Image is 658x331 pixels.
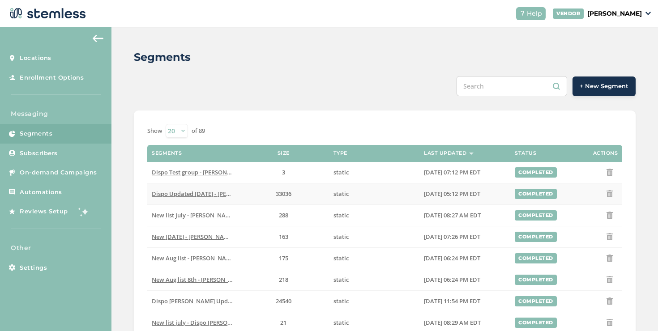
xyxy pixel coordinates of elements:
span: static [333,297,349,305]
div: completed [515,296,557,306]
label: 07/17/2025 07:26 PM EDT [424,233,506,241]
label: New Aug list 8th - Dispo Hazel Park [152,276,234,284]
input: Search [457,76,567,96]
span: [DATE] 07:12 PM EDT [424,168,480,176]
label: 07/02/2025 05:12 PM EDT [424,190,506,198]
iframe: Chat Widget [613,288,658,331]
span: 175 [279,254,288,262]
img: logo-dark-0685b13c.svg [7,4,86,22]
div: completed [515,210,557,221]
div: completed [515,253,557,263]
label: 08/07/2025 06:24 PM EDT [424,276,506,284]
label: static [333,297,415,305]
span: [DATE] 06:24 PM EDT [424,254,480,262]
span: Dispo Updated [DATE] - [PERSON_NAME][GEOGRAPHIC_DATA] [152,190,322,198]
span: 21 [280,318,286,327]
span: [DATE] 08:29 AM EDT [424,318,481,327]
span: static [333,233,349,241]
label: New July 17th - Dispo Hazel Park [152,233,234,241]
span: [DATE] 05:12 PM EDT [424,190,480,198]
span: Locations [20,54,51,63]
span: Subscribers [20,149,58,158]
span: Help [527,9,542,18]
span: New list July - [PERSON_NAME][GEOGRAPHIC_DATA] [152,211,295,219]
div: completed [515,189,557,199]
label: 163 [243,233,325,241]
label: Dispo Test group - Dispo Hazel Park [152,169,234,176]
label: of 89 [192,127,205,136]
th: Actions [555,145,622,162]
label: static [333,233,415,241]
span: [DATE] 08:27 AM EDT [424,211,481,219]
div: completed [515,167,557,178]
label: Dispo Updated July 2025 - Dispo Hazel Park [152,190,234,198]
img: icon-help-white-03924b79.svg [520,11,525,16]
span: Dispo [PERSON_NAME] Updated [DATE] - Dispo Romeo [152,297,301,305]
span: Settings [20,263,47,272]
span: Automations [20,188,62,197]
label: 03/31/2025 07:12 PM EDT [424,169,506,176]
span: New Aug list 8th - [PERSON_NAME][GEOGRAPHIC_DATA] [152,276,305,284]
img: icon_down-arrow-small-66adaf34.svg [645,12,651,15]
label: Last Updated [424,150,466,156]
img: icon-sort-1e1d7615.svg [469,153,474,155]
span: On-demand Campaigns [20,168,97,177]
span: static [333,276,349,284]
label: 288 [243,212,325,219]
label: New Aug list - Dispo Hazel Park [152,255,234,262]
label: 218 [243,276,325,284]
label: 24540 [243,297,325,305]
span: New [DATE] - [PERSON_NAME][GEOGRAPHIC_DATA] [152,233,293,241]
div: completed [515,275,557,285]
img: icon-arrow-back-accent-c549486e.svg [93,35,103,42]
span: static [333,190,349,198]
span: 218 [279,276,288,284]
label: Segments [152,150,182,156]
div: VENDOR [553,8,584,19]
label: Size [278,150,290,156]
span: New Aug list - [PERSON_NAME][GEOGRAPHIC_DATA] [152,254,295,262]
label: New list July - Dispo Hazel Park [152,212,234,219]
label: Show [147,127,162,136]
span: [DATE] 06:24 PM EDT [424,276,480,284]
label: Type [333,150,347,156]
span: static [333,254,349,262]
label: static [333,212,415,219]
span: 288 [279,211,288,219]
span: New list july - Dispo [PERSON_NAME] [152,318,253,327]
button: + New Segment [573,76,636,96]
label: New list july - Dispo Romeo [152,319,234,327]
span: + New Segment [580,82,628,91]
span: Reviews Setup [20,207,68,216]
span: 163 [279,233,288,241]
label: static [333,319,415,327]
label: 175 [243,255,325,262]
span: 33036 [276,190,291,198]
label: Dispo Romeo Updated July 2025 - Dispo Romeo [152,297,234,305]
label: static [333,190,415,198]
span: 3 [282,168,285,176]
img: glitter-stars-b7820f95.gif [75,203,93,221]
span: static [333,168,349,176]
span: [DATE] 07:26 PM EDT [424,233,480,241]
label: 3 [243,169,325,176]
label: 07/02/2025 11:54 PM EDT [424,297,506,305]
span: Enrollment Options [20,73,84,82]
div: completed [515,232,557,242]
label: 21 [243,319,325,327]
div: completed [515,318,557,328]
label: static [333,169,415,176]
span: static [333,318,349,327]
h2: Segments [134,49,191,65]
label: Status [515,150,536,156]
label: static [333,255,415,262]
span: Dispo Test group - [PERSON_NAME][GEOGRAPHIC_DATA] [152,168,307,176]
label: 08/07/2025 06:24 PM EDT [424,255,506,262]
p: [PERSON_NAME] [587,9,642,18]
span: Segments [20,129,52,138]
label: 07/10/2025 08:29 AM EDT [424,319,506,327]
span: static [333,211,349,219]
span: [DATE] 11:54 PM EDT [424,297,480,305]
label: 33036 [243,190,325,198]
